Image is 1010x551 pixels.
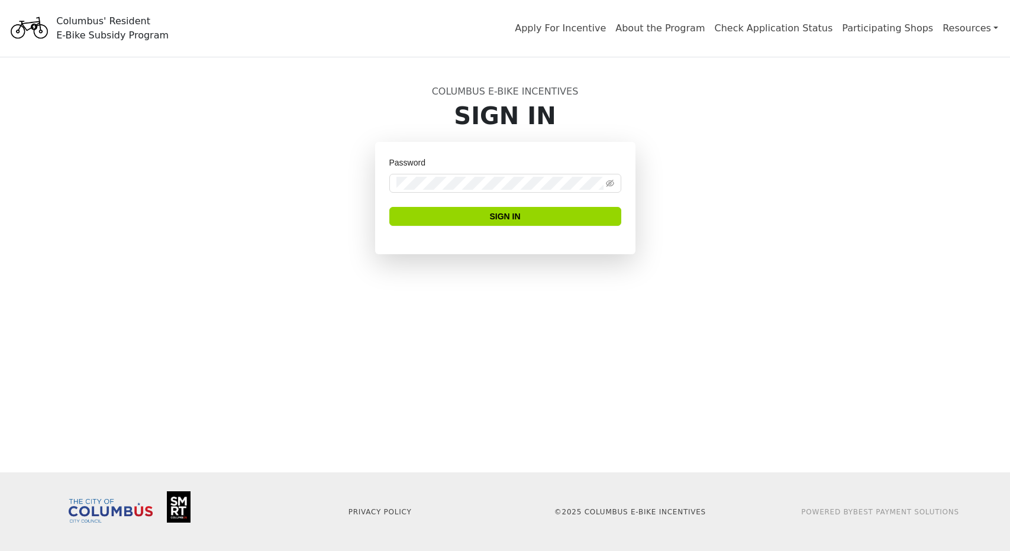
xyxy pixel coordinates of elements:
span: Sign In [489,210,520,223]
p: © 2025 Columbus E-Bike Incentives [512,507,748,517]
span: eye-invisible [606,179,614,187]
img: Program logo [7,8,51,49]
label: Password [389,156,434,169]
a: Resources [943,17,998,40]
button: Sign In [389,207,621,226]
h1: Sign In [122,102,889,130]
div: Columbus' Resident E-Bike Subsidy Program [56,14,169,43]
a: Privacy Policy [349,508,412,516]
a: Apply For Incentive [515,22,606,34]
a: About the Program [615,22,705,34]
a: Participating Shops [842,22,933,34]
a: Columbus' ResidentE-Bike Subsidy Program [7,21,169,35]
img: Smart Columbus [167,491,191,523]
input: Password [396,177,604,190]
a: Check Application Status [715,22,833,34]
img: Columbus City Council [69,499,153,523]
h6: Columbus E-Bike Incentives [122,86,889,97]
a: Powered ByBest Payment Solutions [801,508,959,516]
